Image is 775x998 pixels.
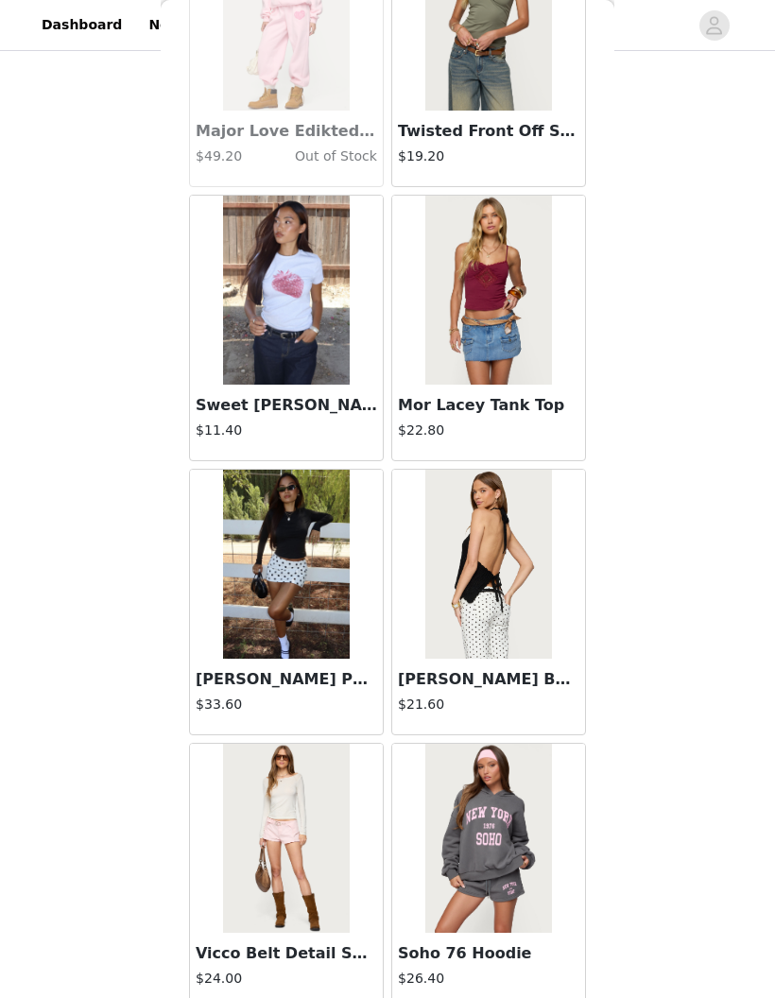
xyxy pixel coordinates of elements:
h3: [PERSON_NAME] Backless Crochet Halter Top [398,668,579,691]
img: Mor Lacey Tank Top [425,196,551,385]
h4: $24.00 [196,969,377,989]
h4: $19.20 [398,146,579,166]
img: Ivey Backless Crochet Halter Top [425,470,551,659]
h4: $26.40 [398,969,579,989]
img: Soho 76 Hoodie [425,744,551,933]
h4: $22.80 [398,421,579,440]
h3: Mor Lacey Tank Top [398,394,579,417]
a: Networks [137,4,231,46]
h3: [PERSON_NAME] Polka Dot Mini Skort [196,668,377,691]
h3: Soho 76 Hoodie [398,942,579,965]
a: Dashboard [30,4,133,46]
h3: Major Love Edikted Sweatpants [196,120,377,143]
h4: $11.40 [196,421,377,440]
h3: Twisted Front Off Shoulder Top [398,120,579,143]
h4: $33.60 [196,695,377,714]
img: Vicco Belt Detail Shorts [223,744,349,933]
img: Sweet Berry T Shirt [223,196,349,385]
img: Noreen Polka Dot Mini Skort [223,470,349,659]
h4: $49.20 [196,146,256,166]
h4: $21.60 [398,695,579,714]
div: avatar [705,10,723,41]
h4: Out of Stock [256,146,377,166]
h3: Sweet [PERSON_NAME] T Shirt [196,394,377,417]
h3: Vicco Belt Detail Shorts [196,942,377,965]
